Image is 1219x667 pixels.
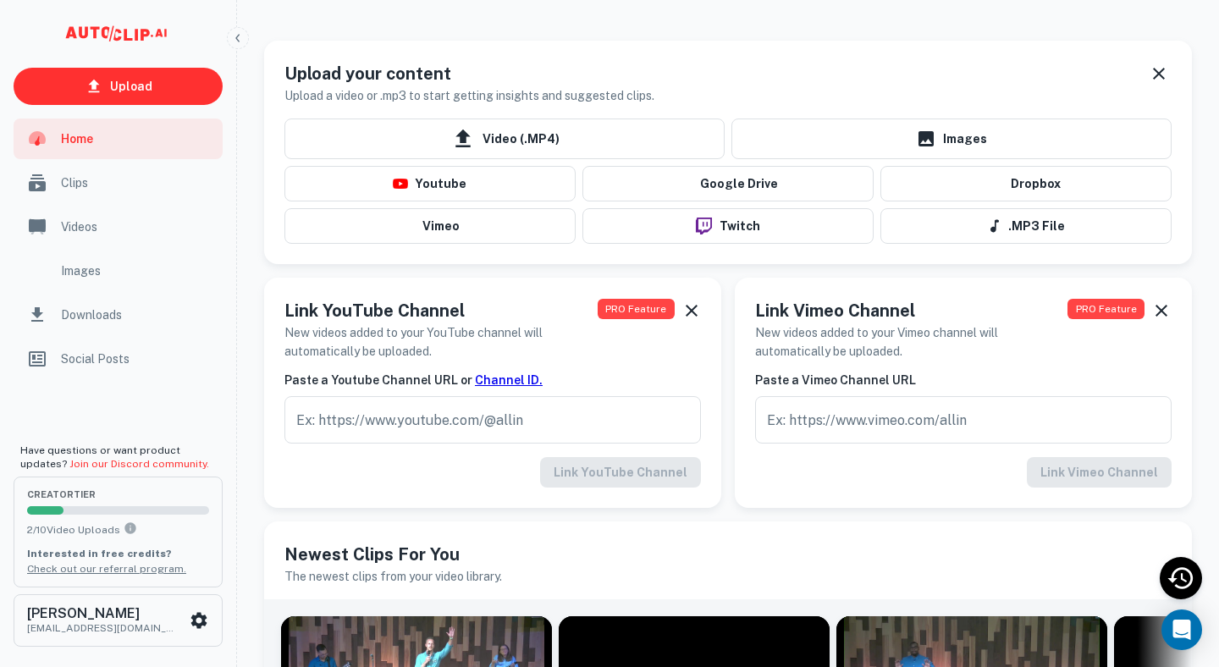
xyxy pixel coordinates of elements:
[27,607,179,620] h6: [PERSON_NAME]
[14,68,223,105] a: Upload
[124,521,137,535] svg: You can upload 10 videos per month on the creator tier. Upgrade to upload more.
[61,350,212,368] span: Social Posts
[20,444,209,470] span: Have questions or want product updates?
[284,542,1172,567] h5: Newest Clips For You
[14,594,223,647] button: [PERSON_NAME][EMAIL_ADDRESS][DOMAIN_NAME]
[1151,298,1172,323] button: Dismiss
[27,563,186,575] a: Check out our referral program.
[110,77,152,96] p: Upload
[1160,557,1202,599] div: Recent Activity
[284,567,1172,586] h6: The newest clips from your video library.
[284,61,654,86] h5: Upload your content
[990,177,1004,191] img: Dropbox Logo
[27,620,179,636] p: [EMAIL_ADDRESS][DOMAIN_NAME]
[14,477,223,587] button: creatorTier2/10Video UploadsYou can upload 10 videos per month on the creator tier. Upgrade to up...
[61,218,212,236] span: Videos
[27,521,209,537] p: 2 / 10 Video Uploads
[731,119,1172,159] a: Images
[69,458,209,470] a: Join our Discord community.
[284,298,598,323] h5: Link YouTube Channel
[393,179,408,189] img: youtube-logo.png
[1146,61,1172,86] button: Dismiss
[582,208,874,244] button: Twitch
[14,339,223,379] a: Social Posts
[755,323,1067,361] h6: New videos added to your Vimeo channel will automatically be uploaded.
[598,299,675,319] span: PRO Feature
[61,174,212,192] span: Clips
[678,176,693,191] img: drive-logo.png
[27,546,209,561] p: Interested in free credits?
[755,371,1172,389] h6: Paste a Vimeo Channel URL
[1067,299,1145,319] span: PRO Feature
[14,295,223,335] a: Downloads
[689,218,719,234] img: twitch-logo.png
[582,166,874,201] button: Google Drive
[681,298,701,323] button: Dismiss
[14,251,223,291] a: Images
[14,163,223,203] a: Clips
[755,298,1067,323] h5: Link Vimeo Channel
[284,119,725,159] span: Video (.MP4)
[880,208,1172,244] button: .MP3 File
[284,86,654,105] h6: Upload a video or .mp3 to start getting insights and suggested clips.
[14,119,223,159] a: Home
[284,371,701,389] h6: Paste a Youtube Channel URL or
[755,396,1172,444] input: Ex: https://www.vimeo.com/allin
[400,218,416,234] img: vimeo-logo.svg
[27,490,209,499] span: creator Tier
[61,130,212,148] span: Home
[284,323,598,361] h6: New videos added to your YouTube channel will automatically be uploaded.
[61,262,212,280] span: Images
[14,207,223,247] a: Videos
[1161,609,1202,650] div: Open Intercom Messenger
[475,373,543,387] a: Channel ID.
[880,166,1172,201] button: Dropbox
[284,166,576,201] button: Youtube
[284,396,701,444] input: Ex: https://www.youtube.com/@allin
[284,208,576,244] button: Vimeo
[61,306,212,324] span: Downloads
